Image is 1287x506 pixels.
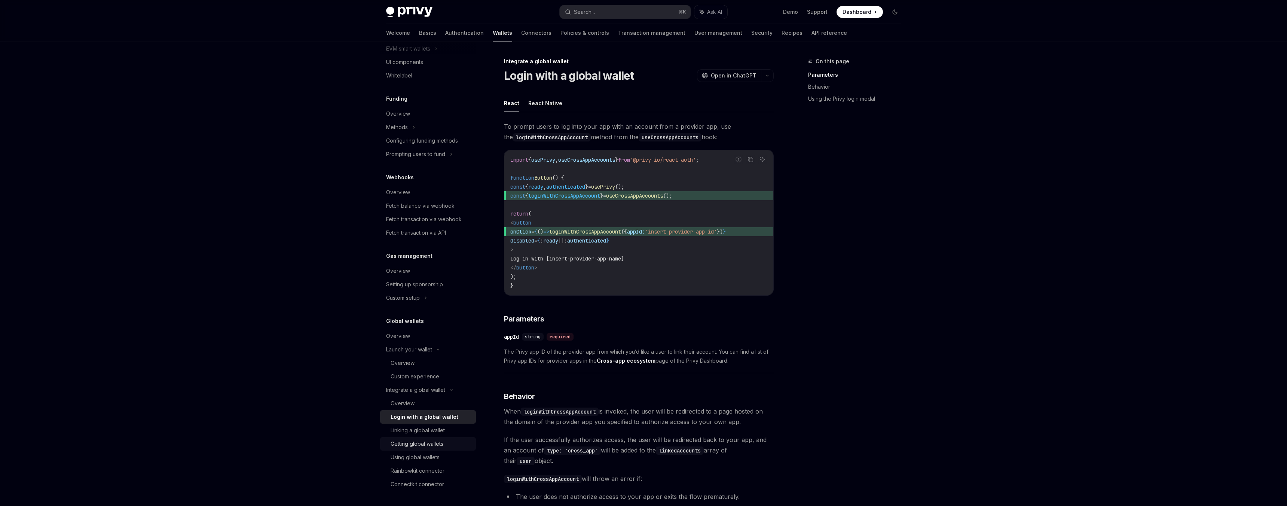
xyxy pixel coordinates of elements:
[386,201,455,210] div: Fetch balance via webhook
[521,408,599,416] code: loginWithCrossAppAccount
[493,24,512,42] a: Wallets
[585,183,588,190] span: }
[386,228,446,237] div: Fetch transaction via API
[510,228,531,235] span: onClick
[663,192,672,199] span: ();
[574,7,595,16] div: Search...
[391,426,445,435] div: Linking a global wallet
[558,237,564,244] span: ||
[639,133,701,141] code: useCrossAppAccounts
[380,55,476,69] a: UI components
[391,359,415,368] div: Overview
[627,228,645,235] span: appId:
[630,156,696,163] span: '@privy-io/react-auth'
[552,174,564,181] span: () {
[588,183,591,190] span: =
[567,237,606,244] span: authenticated
[600,192,603,199] span: }
[751,24,773,42] a: Security
[391,480,444,489] div: Connectkit connector
[380,278,476,291] a: Setting up sponsorship
[555,156,558,163] span: ,
[723,228,726,235] span: }
[380,134,476,147] a: Configuring funding methods
[603,192,606,199] span: =
[504,121,774,142] span: To prompt users to log into your app with an account from a provider app, use the method from the...
[615,156,618,163] span: }
[386,215,462,224] div: Fetch transaction via webhook
[386,293,420,302] div: Custom setup
[380,186,476,199] a: Overview
[510,237,534,244] span: disabled
[696,156,699,163] span: ;
[386,7,432,17] img: dark logo
[528,192,600,199] span: loginWithCrossAppAccount
[697,69,761,82] button: Open in ChatGPT
[540,237,543,244] span: !
[816,57,849,66] span: On this page
[528,156,531,163] span: {
[513,219,531,226] span: button
[386,24,410,42] a: Welcome
[758,155,767,164] button: Ask AI
[889,6,901,18] button: Toggle dark mode
[808,93,907,105] a: Using the Privy login modal
[543,237,558,244] span: ready
[531,228,534,235] span: =
[546,183,585,190] span: authenticated
[504,391,535,402] span: Behavior
[386,94,407,103] h5: Funding
[386,266,410,275] div: Overview
[380,107,476,121] a: Overview
[746,155,755,164] button: Copy the contents from the code block
[606,237,609,244] span: }
[380,437,476,451] a: Getting global wallets
[694,5,727,19] button: Ask AI
[547,333,574,341] div: required
[419,24,436,42] a: Basics
[380,199,476,213] a: Fetch balance via webhook
[521,24,551,42] a: Connectors
[510,264,516,271] span: </
[504,314,544,324] span: Parameters
[386,280,443,289] div: Setting up sponsorship
[504,69,634,82] h1: Login with a global wallet
[386,345,432,354] div: Launch your wallet
[811,24,847,42] a: API reference
[525,334,541,340] span: string
[510,246,513,253] span: >
[380,464,476,478] a: Rainbowkit connector
[537,237,540,244] span: {
[380,478,476,491] a: Connectkit connector
[386,123,408,132] div: Methods
[380,370,476,383] a: Custom experience
[517,457,535,465] code: user
[386,188,410,197] div: Overview
[717,228,723,235] span: })
[782,24,803,42] a: Recipes
[618,156,630,163] span: from
[386,173,414,182] h5: Webhooks
[391,372,439,381] div: Custom experience
[621,228,627,235] span: ({
[843,8,871,16] span: Dashboard
[656,446,704,455] code: linkedAccounts
[534,174,552,181] span: Button
[380,226,476,240] a: Fetch transaction via API
[678,9,686,15] span: ⌘ K
[391,399,415,408] div: Overview
[618,24,685,42] a: Transaction management
[386,252,432,260] h5: Gas management
[549,228,621,235] span: loginWithCrossAppAccount
[516,264,534,271] span: button
[391,412,458,421] div: Login with a global wallet
[558,156,615,163] span: useCrossAppAccounts
[510,273,516,280] span: );
[544,446,601,455] code: type: 'cross_app'
[380,69,476,82] a: Whitelabel
[510,174,534,181] span: function
[391,453,440,462] div: Using global wallets
[734,155,743,164] button: Report incorrect code
[504,333,519,341] div: appId
[525,183,528,190] span: {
